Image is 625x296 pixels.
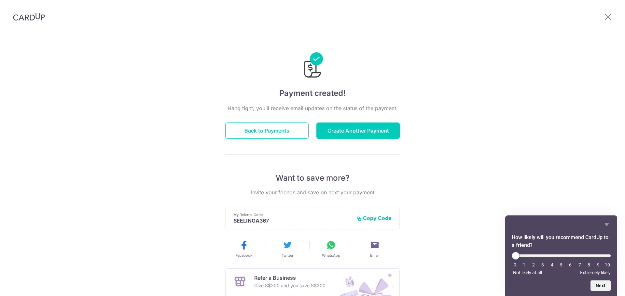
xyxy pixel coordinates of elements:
button: Back to Payments [225,122,309,139]
h4: Payment created! [225,87,400,99]
li: 9 [595,262,602,267]
p: Invite your friends and save on next your payment [225,188,400,196]
p: Hang tight, you’ll receive email updates on the status of the payment. [225,104,400,112]
h2: How likely will you recommend CardUp to a friend? Select an option from 0 to 10, with 0 being Not... [512,234,611,249]
button: Twitter [268,240,307,258]
li: 6 [567,262,574,267]
p: Give S$200 and you save S$200 [254,282,326,290]
span: WhatsApp [322,253,340,258]
div: How likely will you recommend CardUp to a friend? Select an option from 0 to 10, with 0 being Not... [512,252,611,275]
li: 3 [539,262,546,267]
button: Next question [590,280,611,291]
span: Email [370,253,380,258]
p: My Referral Code [233,212,351,217]
button: Create Another Payment [316,122,400,139]
p: Want to save more? [225,173,400,183]
li: 1 [521,262,527,267]
p: Refer a Business [254,274,326,282]
span: Facebook [236,253,252,258]
li: 8 [586,262,592,267]
button: Hide survey [603,221,611,228]
img: Payments [302,52,323,80]
button: Copy Code [356,215,392,221]
img: CardUp [13,13,45,21]
p: SEELINGA367 [233,217,351,224]
li: 10 [604,262,611,267]
button: Email [355,240,394,258]
li: 5 [558,262,564,267]
li: 0 [512,262,518,267]
li: 7 [576,262,583,267]
button: WhatsApp [312,240,350,258]
span: Extremely likely [580,270,611,275]
span: Twitter [282,253,293,258]
li: 2 [530,262,537,267]
li: 4 [549,262,555,267]
span: Not likely at all [513,270,542,275]
div: How likely will you recommend CardUp to a friend? Select an option from 0 to 10, with 0 being Not... [512,221,611,291]
button: Facebook [225,240,263,258]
